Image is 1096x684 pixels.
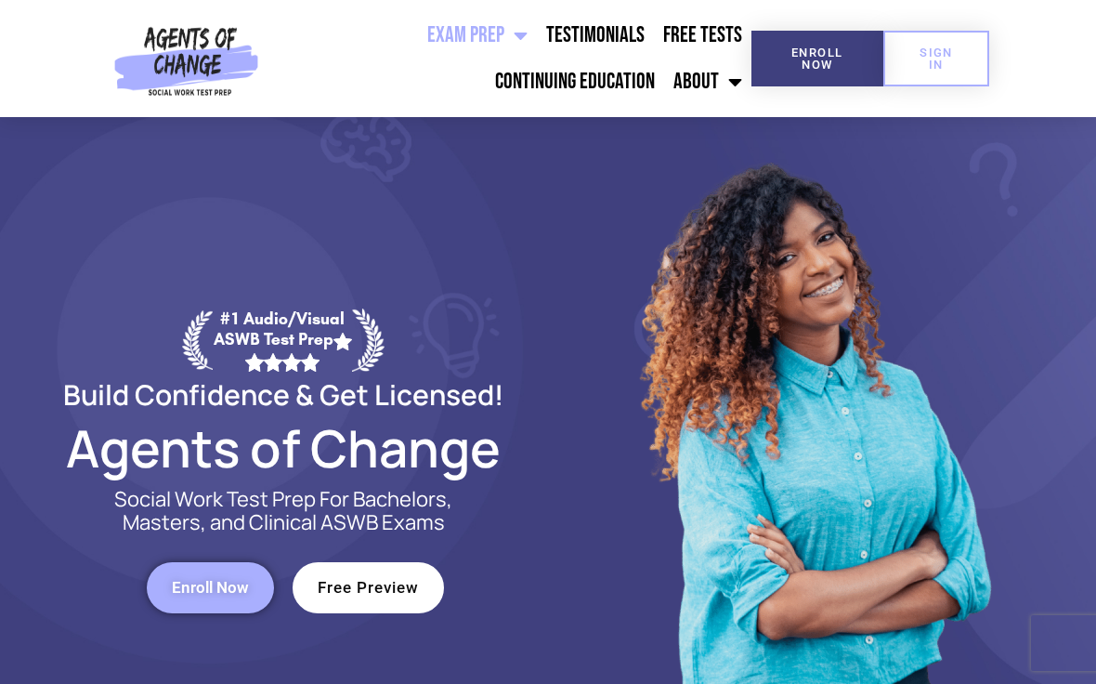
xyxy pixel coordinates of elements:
a: SIGN IN [883,31,989,86]
a: Testimonials [537,12,654,59]
a: Enroll Now [147,562,274,613]
span: Free Preview [318,580,419,596]
a: Exam Prep [418,12,537,59]
span: Enroll Now [781,46,855,71]
div: #1 Audio/Visual ASWB Test Prep [213,309,352,371]
a: Free Tests [654,12,751,59]
span: SIGN IN [913,46,959,71]
a: Enroll Now [751,31,884,86]
nav: Menu [266,12,751,105]
a: Free Preview [293,562,444,613]
a: About [664,59,751,105]
h2: Build Confidence & Get Licensed! [19,381,548,408]
a: Continuing Education [486,59,664,105]
h2: Agents of Change [19,427,548,469]
span: Enroll Now [172,580,249,596]
p: Social Work Test Prep For Bachelors, Masters, and Clinical ASWB Exams [93,488,474,534]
